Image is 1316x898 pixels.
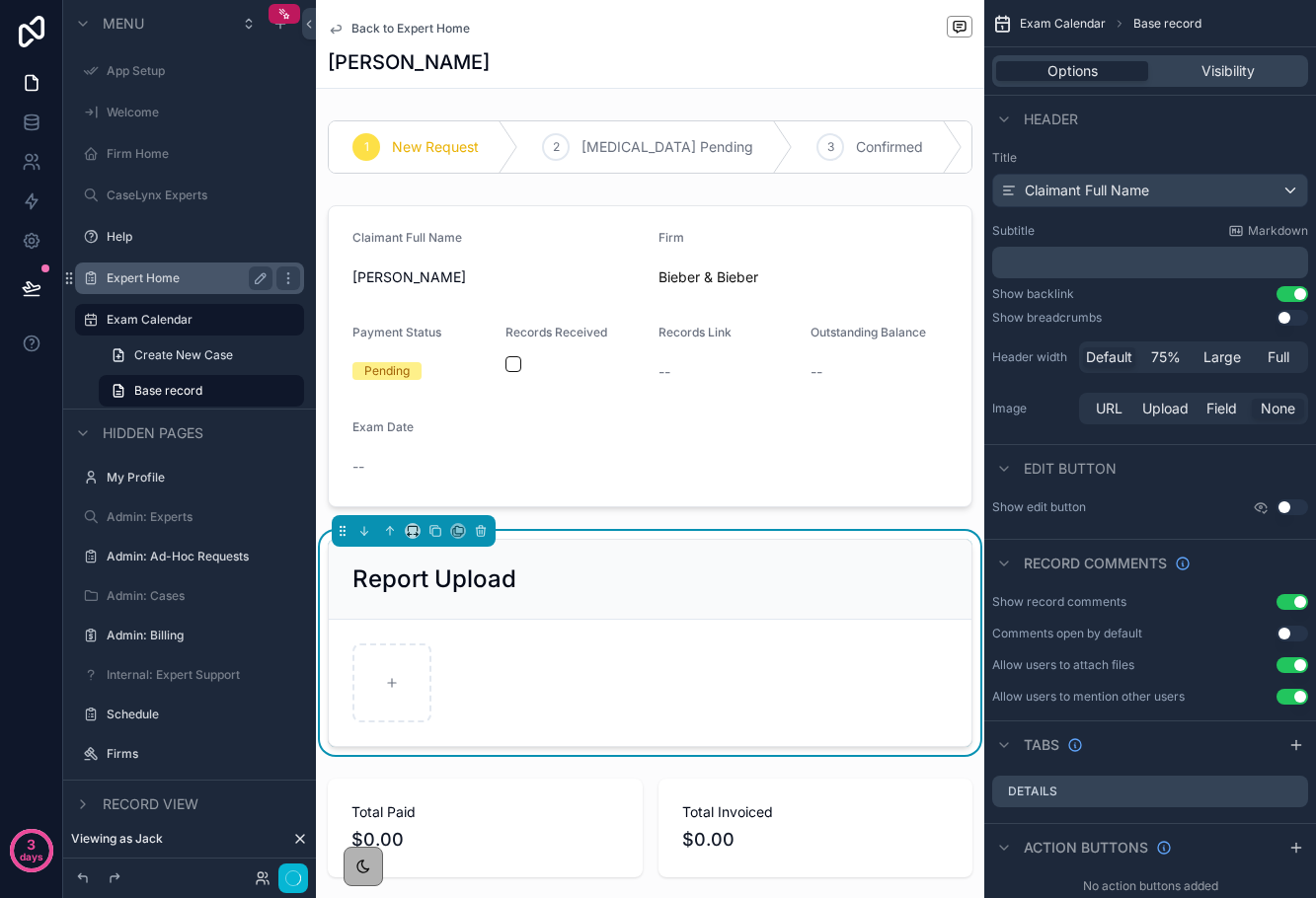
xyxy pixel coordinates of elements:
span: Options [1047,61,1098,81]
span: Back to Expert Home [351,21,470,37]
label: Details [1008,784,1057,799]
span: Hidden pages [103,423,203,443]
button: Claimant Full Name [992,174,1308,207]
label: Title [992,150,1308,166]
span: Base record [134,383,202,399]
label: Schedule [107,707,300,722]
label: Internal: Expert Support [107,667,300,683]
span: Edit button [1024,459,1117,479]
span: Field [1206,399,1237,418]
div: Show backlink [992,286,1074,302]
span: Visibility [1201,61,1255,81]
label: Subtitle [992,223,1035,239]
div: Show record comments [992,594,1126,610]
span: URL [1096,399,1122,418]
label: App Setup [107,63,300,79]
span: None [1261,399,1295,418]
h1: [PERSON_NAME] [328,48,490,76]
span: Action buttons [1024,838,1148,858]
label: Show edit button [992,499,1086,515]
label: Image [992,401,1071,416]
p: days [20,843,43,870]
label: Admin: Experts [107,509,300,525]
label: Firm Home [107,146,300,162]
label: Welcome [107,105,300,120]
span: Claimant Full Name [1025,181,1149,200]
span: Default [1086,347,1132,367]
p: 3 [27,835,36,855]
span: Exam Calendar [1020,16,1106,32]
span: Large [1203,347,1241,367]
span: 75% [1151,347,1181,367]
span: Record comments [1024,554,1167,573]
span: Create New Case [134,347,233,363]
label: Admin: Cases [107,588,300,604]
div: Show breadcrumbs [992,310,1102,326]
span: Full [1268,347,1289,367]
label: Firms [107,746,300,762]
div: scrollable content [992,247,1308,278]
label: Help [107,229,300,245]
a: Back to Expert Home [328,21,470,37]
label: Admin: Billing [107,628,300,643]
h2: Report Upload [352,563,516,595]
div: Comments open by default [992,626,1142,641]
label: Exam Calendar [107,312,292,328]
label: CaseLynx Experts [107,187,300,203]
span: Base record [1133,16,1201,32]
label: Admin: Ad-Hoc Requests [107,549,300,564]
span: Markdown [1248,223,1308,239]
span: Record view [103,794,198,814]
a: Base record [99,375,304,407]
a: Markdown [1228,223,1308,239]
label: My Profile [107,470,300,486]
label: Header width [992,349,1071,365]
span: Viewing as Jack [71,831,163,847]
label: Expert Home [107,270,265,286]
span: Upload [1142,399,1189,418]
span: Menu [103,14,144,34]
a: Create New Case [99,339,304,371]
span: Tabs [1024,735,1059,755]
div: Allow users to mention other users [992,689,1185,705]
span: Header [1024,110,1078,129]
div: Allow users to attach files [992,657,1134,673]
